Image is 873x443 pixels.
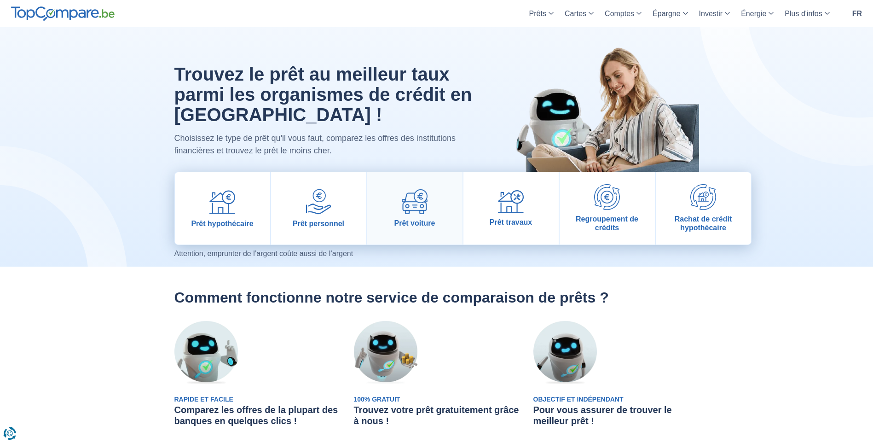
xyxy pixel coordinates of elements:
a: Prêt personnel [271,172,366,245]
img: TopCompare [11,6,115,21]
img: 100% Gratuit [354,321,417,385]
img: Prêt voiture [402,189,428,214]
img: Rapide et Facile [174,321,238,385]
span: Prêt personnel [293,219,344,228]
a: Rachat de crédit hypothécaire [656,172,751,245]
span: Prêt voiture [394,219,435,227]
p: Choisissez le type de prêt qu'il vous faut, comparez les offres des institutions financières et t... [174,132,475,157]
img: Prêt hypothécaire [209,189,235,215]
h3: Comparez les offres de la plupart des banques en quelques clics ! [174,404,340,426]
span: Prêt hypothécaire [191,219,253,228]
img: Rachat de crédit hypothécaire [690,184,716,210]
span: Regroupement de crédits [563,215,651,232]
a: Prêt hypothécaire [175,172,270,245]
span: Rachat de crédit hypothécaire [659,215,747,232]
span: Rapide et Facile [174,396,233,403]
img: Objectif et Indépendant [533,321,597,385]
h3: Pour vous assurer de trouver le meilleur prêt ! [533,404,699,426]
img: Regroupement de crédits [594,184,620,210]
span: 100% Gratuit [354,396,400,403]
h2: Comment fonctionne notre service de comparaison de prêts ? [174,289,699,306]
span: Prêt travaux [490,218,532,227]
img: Prêt travaux [498,190,524,214]
span: Objectif et Indépendant [533,396,624,403]
a: Regroupement de crédits [560,172,655,245]
img: image-hero [497,27,699,204]
img: Prêt personnel [306,189,331,215]
h1: Trouvez le prêt au meilleur taux parmi les organismes de crédit en [GEOGRAPHIC_DATA] ! [174,64,475,125]
h3: Trouvez votre prêt gratuitement grâce à nous ! [354,404,520,426]
a: Prêt voiture [367,172,463,245]
a: Prêt travaux [463,172,559,245]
